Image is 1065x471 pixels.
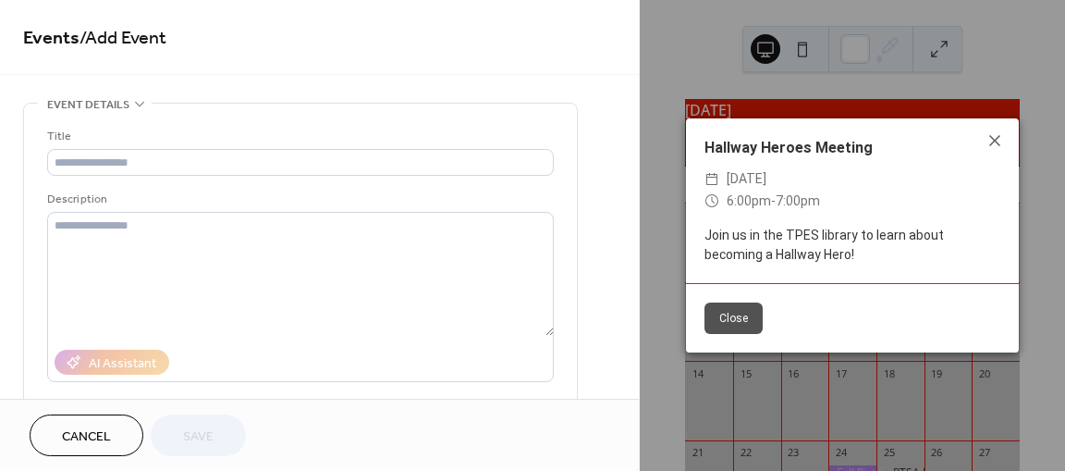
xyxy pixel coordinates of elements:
span: 6:00pm [727,193,771,208]
a: Events [23,20,80,56]
button: Cancel [30,415,143,456]
button: Close [704,303,763,334]
span: 7:00pm [776,193,820,208]
span: [DATE] [727,168,766,191]
div: ​ [704,168,719,191]
div: Hallway Heroes Meeting [686,137,1019,159]
span: / Add Event [80,20,166,56]
div: ​ [704,191,719,213]
span: - [771,193,776,208]
div: Join us in the TPES library to learn about becoming a Hallway Hero! [686,226,1019,265]
span: Cancel [62,428,111,447]
div: Title [47,127,550,146]
span: Event details [47,95,129,115]
div: Description [47,190,550,209]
